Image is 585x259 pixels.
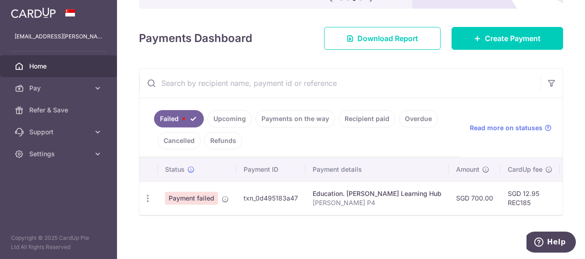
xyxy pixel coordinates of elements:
a: Refunds [204,132,242,149]
p: [PERSON_NAME] P4 [313,198,441,207]
span: Amount [456,165,479,174]
span: Status [165,165,185,174]
iframe: Opens a widget where you can find more information [526,232,576,254]
td: txn_0d495183a47 [236,181,305,215]
span: Create Payment [485,33,541,44]
a: Create Payment [452,27,563,50]
th: Payment ID [236,158,305,181]
span: Pay [29,84,90,93]
h4: Payments Dashboard [139,30,252,47]
td: SGD 700.00 [449,181,500,215]
a: Recipient paid [339,110,395,127]
span: Refer & Save [29,106,90,115]
span: Read more on statuses [470,123,542,132]
span: Download Report [357,33,418,44]
a: Failed [154,110,204,127]
a: Cancelled [158,132,201,149]
span: Payment failed [165,192,218,205]
span: Support [29,127,90,137]
input: Search by recipient name, payment id or reference [139,69,541,98]
td: SGD 12.95 REC185 [500,181,560,215]
a: Download Report [324,27,441,50]
span: Home [29,62,90,71]
a: Read more on statuses [470,123,552,132]
a: Upcoming [207,110,252,127]
a: Payments on the way [255,110,335,127]
span: CardUp fee [508,165,542,174]
p: [EMAIL_ADDRESS][PERSON_NAME][DOMAIN_NAME] [15,32,102,41]
span: Settings [29,149,90,159]
th: Payment details [305,158,449,181]
img: CardUp [11,7,56,18]
a: Overdue [399,110,438,127]
div: Education. [PERSON_NAME] Learning Hub [313,189,441,198]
